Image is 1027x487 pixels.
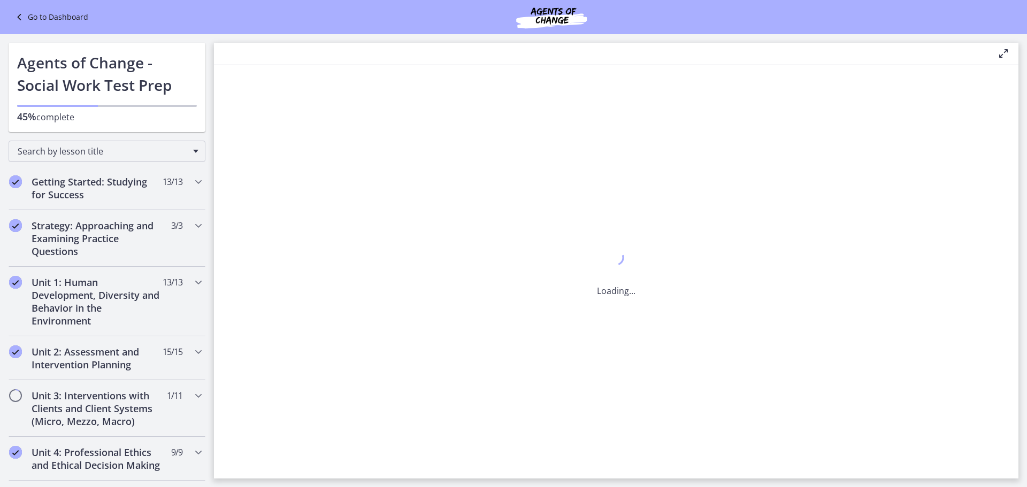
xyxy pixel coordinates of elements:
[9,141,205,162] div: Search by lesson title
[163,345,182,358] span: 15 / 15
[487,4,616,30] img: Agents of Change
[171,219,182,232] span: 3 / 3
[167,389,182,402] span: 1 / 11
[9,219,22,232] i: Completed
[163,175,182,188] span: 13 / 13
[597,284,635,297] p: Loading...
[32,276,162,327] h2: Unit 1: Human Development, Diversity and Behavior in the Environment
[18,145,188,157] span: Search by lesson title
[597,247,635,272] div: 1
[17,110,36,123] span: 45%
[9,345,22,358] i: Completed
[17,51,197,96] h1: Agents of Change - Social Work Test Prep
[32,175,162,201] h2: Getting Started: Studying for Success
[163,276,182,289] span: 13 / 13
[32,446,162,471] h2: Unit 4: Professional Ethics and Ethical Decision Making
[17,110,197,123] p: complete
[32,389,162,428] h2: Unit 3: Interventions with Clients and Client Systems (Micro, Mezzo, Macro)
[32,219,162,258] h2: Strategy: Approaching and Examining Practice Questions
[9,276,22,289] i: Completed
[9,446,22,459] i: Completed
[13,11,88,24] a: Go to Dashboard
[171,446,182,459] span: 9 / 9
[9,175,22,188] i: Completed
[32,345,162,371] h2: Unit 2: Assessment and Intervention Planning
